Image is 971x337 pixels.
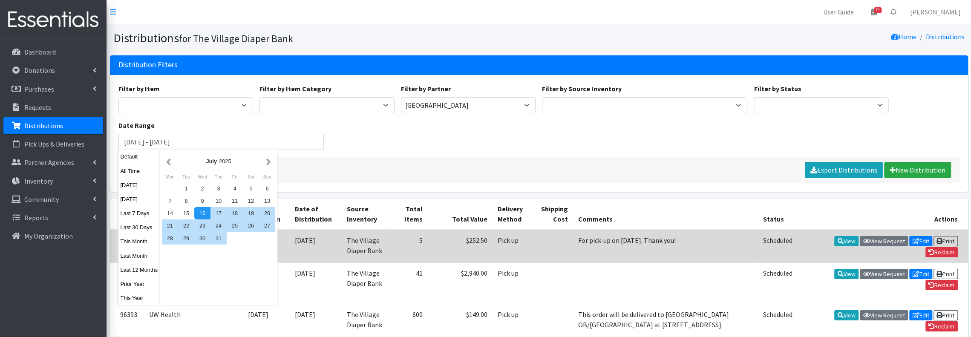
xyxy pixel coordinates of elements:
[259,219,275,232] div: 27
[118,60,178,69] h3: Distribution Filters
[934,236,958,246] a: Print
[3,135,103,153] a: Pick Ups & Deliveries
[243,171,259,182] div: Saturday
[926,32,965,41] a: Distributions
[428,199,493,230] th: Total Value
[227,171,243,182] div: Friday
[194,182,210,195] div: 2
[754,84,801,94] label: Filter by Status
[390,199,428,230] th: Total Items
[542,84,622,94] label: Filter by Source Inventory
[162,232,178,245] div: 28
[110,199,144,230] th: ID
[24,177,53,185] p: Inventory
[219,158,231,164] span: 2025
[118,193,160,205] button: [DATE]
[24,103,51,112] p: Requests
[210,207,227,219] div: 17
[342,262,390,304] td: The Village Diaper Bank
[493,262,533,304] td: Pick up
[3,117,103,134] a: Distributions
[24,195,59,204] p: Community
[925,247,958,257] a: Reclaim
[342,304,390,337] td: The Village Diaper Bank
[162,207,178,219] div: 14
[493,199,533,230] th: Delivery Method
[573,304,758,337] td: This order will be delivered to [GEOGRAPHIC_DATA] OB/[GEOGRAPHIC_DATA] at [STREET_ADDRESS].
[243,304,289,337] td: [DATE]
[834,269,859,279] a: View
[194,195,210,207] div: 9
[227,207,243,219] div: 18
[118,134,324,150] input: January 1, 2011 - December 31, 2011
[289,199,342,230] th: Date of Distribution
[24,232,73,240] p: My Organization
[3,228,103,245] a: My Organization
[390,262,428,304] td: 41
[493,230,533,263] td: Pick up
[243,195,259,207] div: 12
[113,31,536,46] h1: Distributions
[289,262,342,304] td: [DATE]
[227,219,243,232] div: 25
[428,304,493,337] td: $149.00
[210,232,227,245] div: 31
[24,66,55,75] p: Donations
[401,84,451,94] label: Filter by Partner
[834,236,859,246] a: View
[178,232,194,245] div: 29
[3,6,103,34] img: HumanEssentials
[24,85,54,93] p: Purchases
[118,221,160,233] button: Last 30 Days
[259,171,275,182] div: Sunday
[864,3,884,20] a: 13
[909,269,932,279] a: Edit
[3,209,103,226] a: Reports
[3,154,103,171] a: Partner Agencies
[798,199,968,230] th: Actions
[24,121,63,130] p: Distributions
[860,269,908,279] a: View Request
[289,230,342,263] td: [DATE]
[925,280,958,290] a: Reclaim
[909,236,932,246] a: Edit
[24,140,84,148] p: Pick Ups & Deliveries
[874,7,882,13] span: 13
[118,207,160,219] button: Last 7 Days
[162,195,178,207] div: 7
[860,310,908,320] a: View Request
[805,162,883,178] a: Export Distributions
[178,182,194,195] div: 1
[903,3,968,20] a: [PERSON_NAME]
[118,235,160,248] button: This Month
[428,262,493,304] td: $2,940.00
[533,199,573,230] th: Shipping Cost
[860,236,908,246] a: View Request
[210,195,227,207] div: 10
[390,230,428,263] td: 5
[118,150,160,163] button: Default
[3,62,103,79] a: Donations
[3,81,103,98] a: Purchases
[178,219,194,232] div: 22
[227,195,243,207] div: 11
[243,207,259,219] div: 19
[194,219,210,232] div: 23
[573,230,758,263] td: For pick-up on [DATE]. Thank you!
[162,171,178,182] div: Monday
[259,195,275,207] div: 13
[162,219,178,232] div: 21
[934,310,958,320] a: Print
[758,230,797,263] td: Scheduled
[259,84,331,94] label: Filter by Item Category
[493,304,533,337] td: Pick up
[210,219,227,232] div: 24
[3,173,103,190] a: Inventory
[110,262,144,304] td: 96181
[934,269,958,279] a: Print
[24,213,48,222] p: Reports
[259,182,275,195] div: 6
[178,171,194,182] div: Tuesday
[210,171,227,182] div: Thursday
[118,179,160,191] button: [DATE]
